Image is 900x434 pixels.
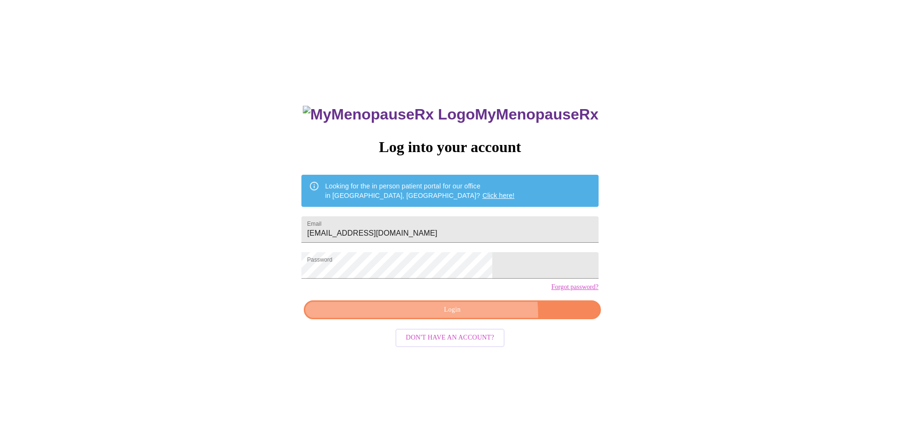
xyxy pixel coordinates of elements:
[301,138,598,156] h3: Log into your account
[303,106,599,123] h3: MyMenopauseRx
[303,106,475,123] img: MyMenopauseRx Logo
[304,300,600,320] button: Login
[406,332,494,344] span: Don't have an account?
[551,283,599,291] a: Forgot password?
[482,192,514,199] a: Click here!
[395,329,505,347] button: Don't have an account?
[325,178,514,204] div: Looking for the in person patient portal for our office in [GEOGRAPHIC_DATA], [GEOGRAPHIC_DATA]?
[393,333,507,341] a: Don't have an account?
[315,304,590,316] span: Login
